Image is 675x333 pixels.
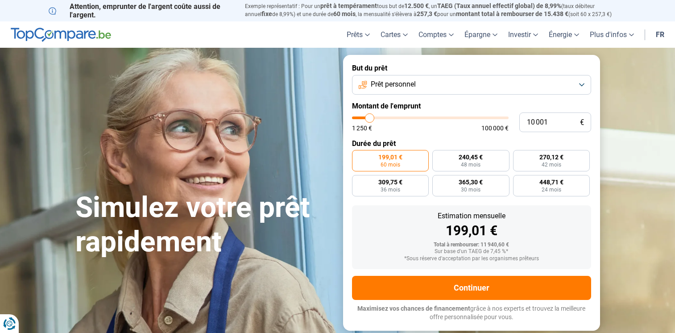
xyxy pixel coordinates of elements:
[378,179,402,185] span: 309,75 €
[381,162,400,167] span: 60 mois
[461,162,480,167] span: 48 mois
[341,21,375,48] a: Prêts
[381,187,400,192] span: 36 mois
[359,224,584,237] div: 199,01 €
[359,212,584,220] div: Estimation mensuelle
[650,21,670,48] a: fr
[371,79,416,89] span: Prêt personnel
[352,276,591,300] button: Continuer
[584,21,639,48] a: Plus d'infos
[359,242,584,248] div: Total à rembourser: 11 940,60 €
[49,2,234,19] p: Attention, emprunter de l'argent coûte aussi de l'argent.
[459,21,503,48] a: Épargne
[357,305,470,312] span: Maximisez vos chances de financement
[352,125,372,131] span: 1 250 €
[459,154,483,160] span: 240,45 €
[456,10,568,17] span: montant total à rembourser de 15.438 €
[539,179,563,185] span: 448,71 €
[11,28,111,42] img: TopCompare
[333,10,356,17] span: 60 mois
[352,304,591,322] p: grâce à nos experts et trouvez la meilleure offre personnalisée pour vous.
[437,2,561,9] span: TAEG (Taux annuel effectif global) de 8,99%
[378,154,402,160] span: 199,01 €
[75,191,332,259] h1: Simulez votre prêt rapidement
[245,2,627,18] p: Exemple représentatif : Pour un tous but de , un (taux débiteur annuel de 8,99%) et une durée de ...
[359,249,584,255] div: Sur base d'un TAEG de 7,45 %*
[543,21,584,48] a: Énergie
[459,179,483,185] span: 365,30 €
[320,2,377,9] span: prêt à tempérament
[580,119,584,126] span: €
[404,2,429,9] span: 12.500 €
[352,75,591,95] button: Prêt personnel
[352,64,591,72] label: But du prêt
[542,162,561,167] span: 42 mois
[542,187,561,192] span: 24 mois
[352,102,591,110] label: Montant de l'emprunt
[352,139,591,148] label: Durée du prêt
[413,21,459,48] a: Comptes
[261,10,272,17] span: fixe
[539,154,563,160] span: 270,12 €
[417,10,437,17] span: 257,3 €
[481,125,509,131] span: 100 000 €
[503,21,543,48] a: Investir
[461,187,480,192] span: 30 mois
[375,21,413,48] a: Cartes
[359,256,584,262] div: *Sous réserve d'acceptation par les organismes prêteurs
